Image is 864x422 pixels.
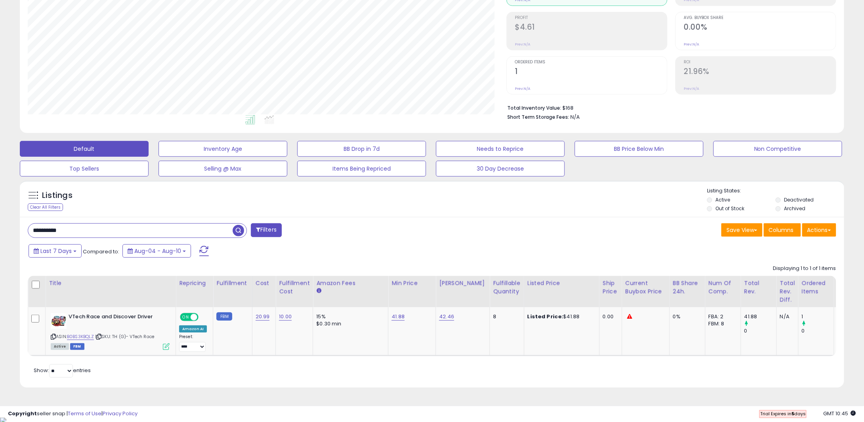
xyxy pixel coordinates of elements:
div: Ship Price [603,279,619,296]
label: Deactivated [784,196,814,203]
span: Avg. Buybox Share [684,16,836,20]
small: FBM [216,312,232,321]
p: Listing States: [707,187,844,195]
button: Columns [764,223,801,237]
div: seller snap | | [8,410,138,418]
div: FBA: 2 [709,313,735,320]
button: Actions [802,223,836,237]
div: 0 [802,327,834,335]
b: 5 [791,411,794,417]
a: Privacy Policy [103,410,138,417]
span: FBM [70,343,84,350]
span: Profit [515,16,667,20]
h2: 0.00% [684,23,836,33]
small: Prev: N/A [515,42,531,47]
a: 42.46 [439,313,454,321]
li: $168 [508,103,831,112]
button: 30 Day Decrease [436,161,565,177]
h2: $4.61 [515,23,667,33]
button: Inventory Age [159,141,287,157]
button: Last 7 Days [29,244,82,258]
span: All listings currently available for purchase on Amazon [51,343,69,350]
div: Fulfillable Quantity [493,279,520,296]
span: ON [181,314,191,321]
div: Fulfillment [216,279,248,287]
div: N/A [780,313,792,320]
button: Items Being Repriced [297,161,426,177]
span: OFF [197,314,210,321]
div: FBM: 8 [709,320,735,327]
div: 0% [673,313,699,320]
div: 0.00 [603,313,616,320]
div: 0 [744,327,776,335]
button: Default [20,141,149,157]
div: 1 [802,313,834,320]
div: 41.88 [744,313,776,320]
h2: 21.96% [684,67,836,78]
button: BB Price Below Min [575,141,703,157]
h5: Listings [42,190,73,201]
div: Listed Price [528,279,596,287]
img: 519q-Vwcq3L._SL40_.jpg [51,313,67,329]
a: 10.00 [279,313,292,321]
div: BB Share 24h. [673,279,702,296]
small: Prev: N/A [684,86,700,91]
div: Displaying 1 to 1 of 1 items [773,265,836,272]
button: Non Competitive [713,141,842,157]
div: 15% [316,313,382,320]
div: Total Rev. Diff. [780,279,795,304]
span: Compared to: [83,248,119,255]
label: Archived [784,205,805,212]
div: Repricing [179,279,210,287]
div: Min Price [392,279,432,287]
div: Amazon AI [179,325,207,333]
div: Cost [256,279,273,287]
a: Terms of Use [68,410,101,417]
div: $0.30 min [316,320,382,327]
b: Listed Price: [528,313,564,320]
span: Last 7 Days [40,247,72,255]
span: N/A [571,113,580,121]
div: Ordered Items [802,279,831,296]
div: Num of Comp. [709,279,738,296]
div: ASIN: [51,313,170,349]
button: Selling @ Max [159,161,287,177]
span: Trial Expires in days [760,411,806,417]
div: Preset: [179,334,207,352]
small: Prev: N/A [515,86,531,91]
span: Aug-04 - Aug-10 [134,247,181,255]
div: Title [49,279,172,287]
div: Total Rev. [744,279,773,296]
b: Total Inventory Value: [508,105,562,111]
div: $41.88 [528,313,593,320]
div: 8 [493,313,518,320]
label: Active [716,196,730,203]
a: 20.99 [256,313,270,321]
h2: 1 [515,67,667,78]
span: Ordered Items [515,60,667,65]
small: Prev: N/A [684,42,700,47]
div: Clear All Filters [28,203,63,211]
b: Short Term Storage Fees: [508,114,570,120]
label: Out of Stock [716,205,745,212]
span: ROI [684,60,836,65]
span: | SKU: TH (G)- VTech Race [95,333,154,340]
button: Aug-04 - Aug-10 [122,244,191,258]
span: Show: entries [34,367,91,374]
span: Columns [769,226,794,234]
button: BB Drop in 7d [297,141,426,157]
a: B0BS3KBQLZ [67,333,94,340]
div: [PERSON_NAME] [439,279,486,287]
div: Current Buybox Price [625,279,666,296]
button: Needs to Reprice [436,141,565,157]
a: 41.88 [392,313,405,321]
small: Amazon Fees. [316,287,321,295]
b: VTech Race and Discover Driver [69,313,165,323]
div: Fulfillment Cost [279,279,310,296]
button: Top Sellers [20,161,149,177]
div: Amazon Fees [316,279,385,287]
span: 2025-08-18 10:45 GMT [824,410,856,417]
button: Save View [721,223,763,237]
button: Filters [251,223,282,237]
strong: Copyright [8,410,37,417]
